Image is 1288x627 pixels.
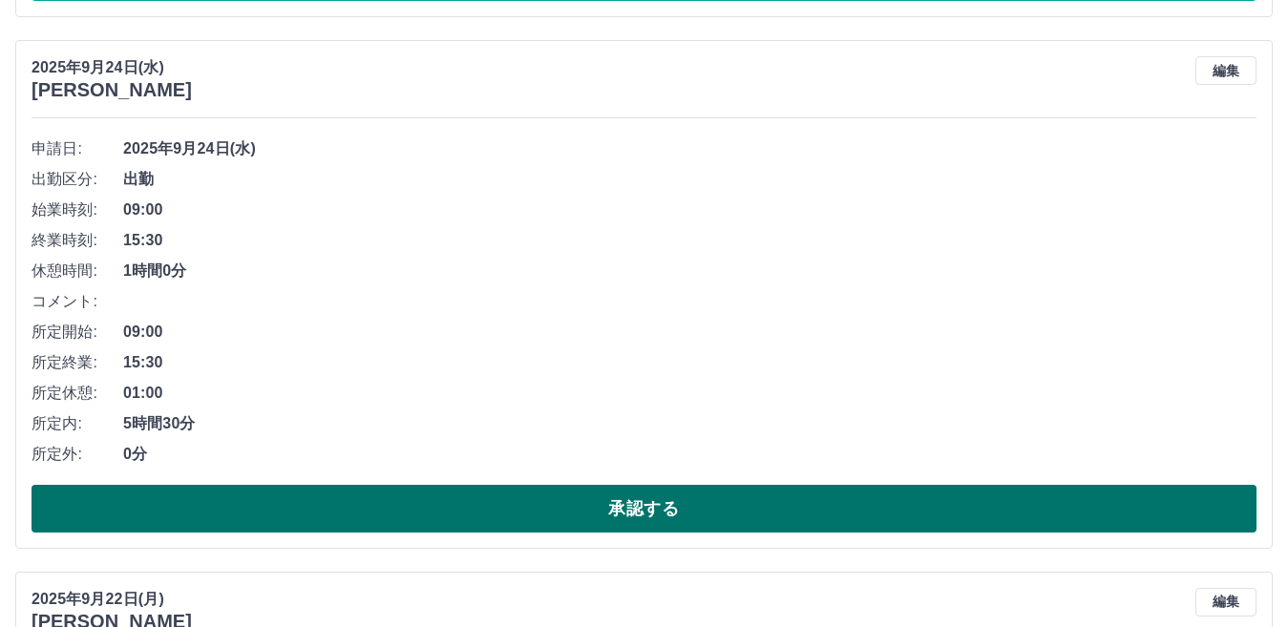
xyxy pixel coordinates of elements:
span: 09:00 [123,199,1256,221]
span: 所定内: [32,412,123,435]
span: 5時間30分 [123,412,1256,435]
p: 2025年9月24日(水) [32,56,192,79]
span: 申請日: [32,137,123,160]
span: 0分 [123,443,1256,466]
button: 編集 [1195,56,1256,85]
span: 09:00 [123,321,1256,344]
span: 2025年9月24日(水) [123,137,1256,160]
span: 始業時刻: [32,199,123,221]
span: 15:30 [123,351,1256,374]
p: 2025年9月22日(月) [32,588,192,611]
span: 1時間0分 [123,260,1256,282]
span: 所定外: [32,443,123,466]
span: コメント: [32,290,123,313]
span: 所定休憩: [32,382,123,405]
h3: [PERSON_NAME] [32,79,192,101]
span: 所定開始: [32,321,123,344]
span: 01:00 [123,382,1256,405]
span: 出勤区分: [32,168,123,191]
span: 休憩時間: [32,260,123,282]
span: 所定終業: [32,351,123,374]
button: 承認する [32,485,1256,533]
span: 終業時刻: [32,229,123,252]
span: 出勤 [123,168,1256,191]
button: 編集 [1195,588,1256,617]
span: 15:30 [123,229,1256,252]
